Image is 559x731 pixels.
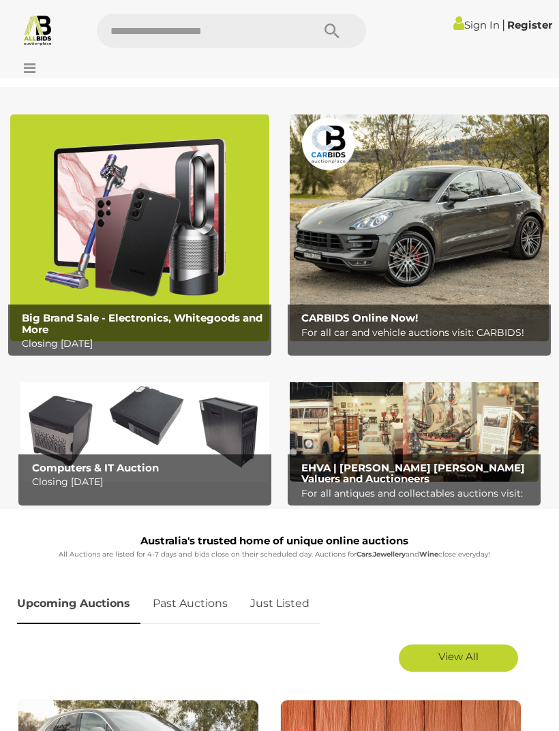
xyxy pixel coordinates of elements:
img: EHVA | Evans Hastings Valuers and Auctioneers [290,369,539,482]
a: Sign In [453,18,500,31]
strong: Cars [357,550,372,559]
img: CARBIDS Online Now! [290,114,549,341]
p: Closing [DATE] [22,335,264,352]
img: Allbids.com.au [22,14,54,46]
a: EHVA | Evans Hastings Valuers and Auctioneers EHVA | [PERSON_NAME] [PERSON_NAME] Valuers and Auct... [290,369,539,482]
button: Search [298,14,366,48]
a: Past Auctions [142,584,238,624]
b: Computers & IT Auction [32,461,159,474]
a: Upcoming Auctions [17,584,140,624]
span: | [502,17,505,32]
a: Big Brand Sale - Electronics, Whitegoods and More Big Brand Sale - Electronics, Whitegoods and Mo... [10,114,269,341]
strong: Wine [419,550,438,559]
h1: Australia's trusted home of unique online auctions [17,535,532,547]
p: Closing [DATE] [32,473,265,491]
a: View All [399,644,518,672]
a: Just Listed [240,584,320,624]
strong: Jewellery [373,550,406,559]
a: Computers & IT Auction Computers & IT Auction Closing [DATE] [20,369,269,482]
a: CARBIDS Online Now! CARBIDS Online Now! For all car and vehicle auctions visit: CARBIDS! [290,114,549,341]
p: For all antiques and collectables auctions visit: EHVA [301,485,534,519]
img: Big Brand Sale - Electronics, Whitegoods and More [10,114,269,341]
p: For all car and vehicle auctions visit: CARBIDS! [301,324,543,341]
p: All Auctions are listed for 4-7 days and bids close on their scheduled day. Auctions for , and cl... [17,548,532,561]
a: Register [507,18,552,31]
b: CARBIDS Online Now! [301,311,418,324]
b: Big Brand Sale - Electronics, Whitegoods and More [22,311,262,336]
b: EHVA | [PERSON_NAME] [PERSON_NAME] Valuers and Auctioneers [301,461,525,486]
img: Computers & IT Auction [20,369,269,482]
span: View All [438,650,479,663]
